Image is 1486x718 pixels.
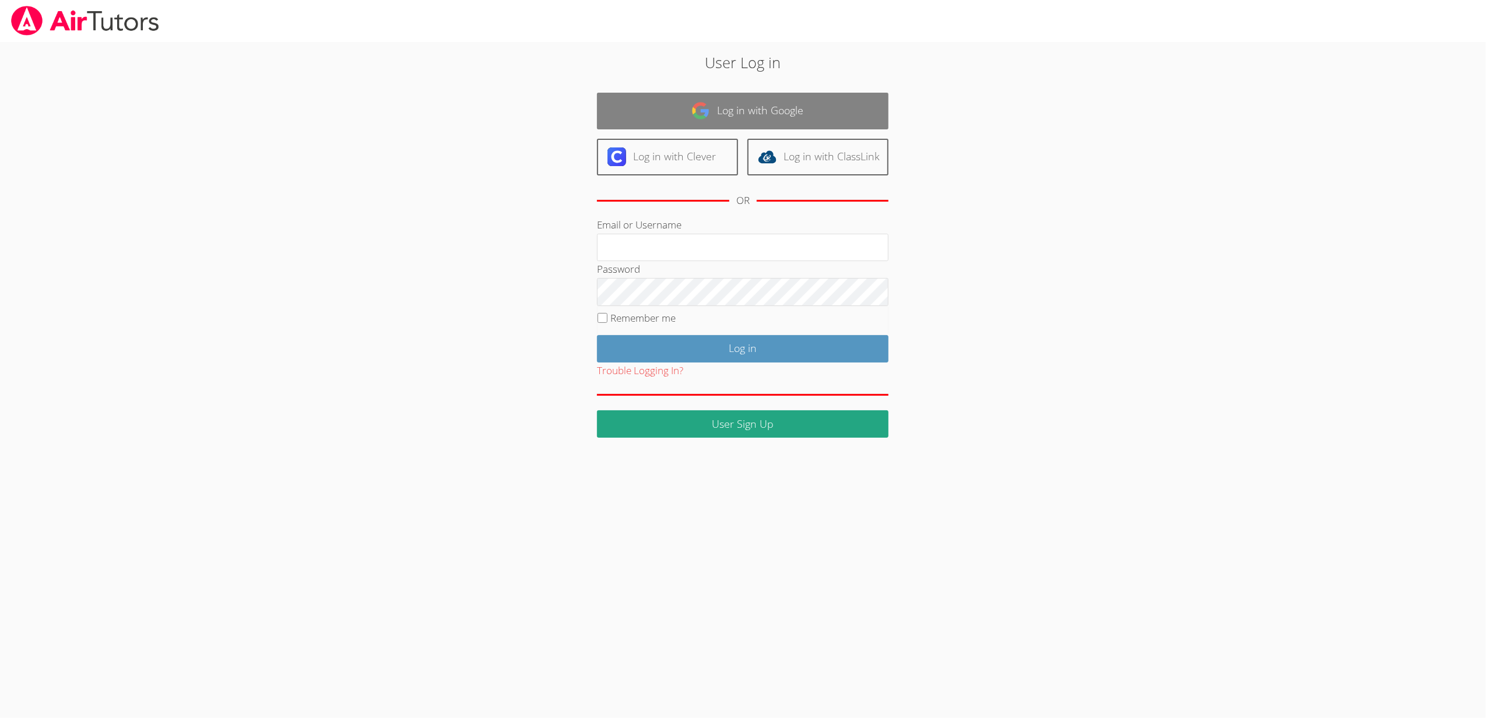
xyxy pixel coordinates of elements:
input: Log in [597,335,888,362]
a: Log in with ClassLink [747,139,888,175]
img: google-logo-50288ca7cdecda66e5e0955fdab243c47b7ad437acaf1139b6f446037453330a.svg [691,101,710,120]
div: OR [736,192,750,209]
button: Trouble Logging In? [597,362,683,379]
label: Password [597,262,640,276]
img: classlink-logo-d6bb404cc1216ec64c9a2012d9dc4662098be43eaf13dc465df04b49fa7ab582.svg [758,147,777,166]
img: clever-logo-6eab21bc6e7a338710f1a6ff85c0baf02591cd810cc4098c63d3a4b26e2feb20.svg [607,147,626,166]
img: airtutors_banner-c4298cdbf04f3fff15de1276eac7730deb9818008684d7c2e4769d2f7ddbe033.png [10,6,160,36]
a: Log in with Google [597,93,888,129]
label: Remember me [611,311,676,325]
label: Email or Username [597,218,681,231]
a: Log in with Clever [597,139,738,175]
h2: User Log in [342,51,1144,73]
a: User Sign Up [597,410,888,438]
